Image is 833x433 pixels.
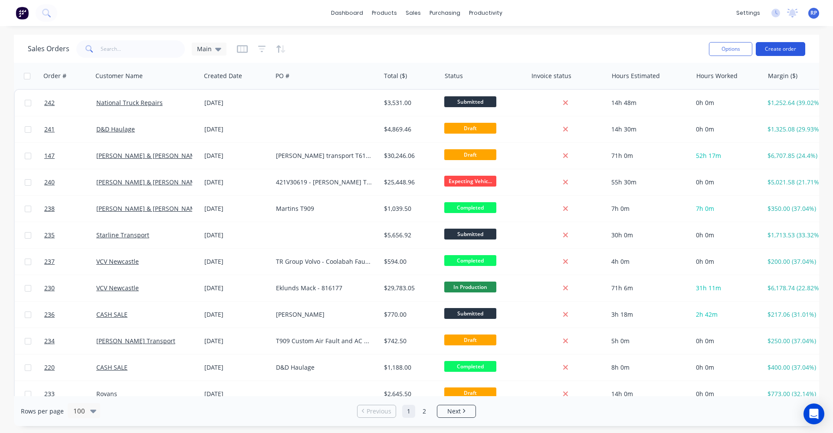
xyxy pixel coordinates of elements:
div: [DATE] [204,337,269,345]
a: Previous page [357,407,396,416]
span: 235 [44,231,55,239]
span: Draft [444,335,496,345]
div: Open Intercom Messenger [803,403,824,424]
div: [DATE] [204,204,269,213]
div: $1,252.64 (39.02%) [767,98,823,107]
div: $6,178.74 (22.82%) [767,284,823,292]
div: Created Date [204,72,242,80]
div: $1,039.50 [384,204,435,213]
div: 7h 0m [611,204,685,213]
div: [DATE] [204,151,269,160]
div: $6,707.85 (24.4%) [767,151,823,160]
span: Draft [444,123,496,134]
span: 241 [44,125,55,134]
a: VCV Newcastle [96,284,139,292]
div: T909 Custom Air Fault and AC Fan Issue [276,337,372,345]
span: 0h 0m [696,98,714,107]
div: Order # [43,72,66,80]
a: 230 [44,275,96,301]
span: 240 [44,178,55,187]
div: purchasing [425,7,465,20]
img: Factory [16,7,29,20]
span: 147 [44,151,55,160]
span: 238 [44,204,55,213]
a: [PERSON_NAME] Transport [96,337,175,345]
div: [DATE] [204,284,269,292]
div: D&D Haulage [276,363,372,372]
div: $217.06 (31.01%) [767,310,823,319]
div: 14h 30m [611,125,685,134]
ul: Pagination [354,405,479,418]
span: 0h 0m [696,363,714,371]
a: 147 [44,143,96,169]
a: 241 [44,116,96,142]
span: Submitted [444,229,496,239]
span: 0h 0m [696,178,714,186]
div: 4h 0m [611,257,685,266]
span: 0h 0m [696,231,714,239]
div: Eklunds Mack - 816177 [276,284,372,292]
a: 235 [44,222,96,248]
div: $5,656.92 [384,231,435,239]
div: PO # [275,72,289,80]
div: $25,448.96 [384,178,435,187]
div: Customer Name [95,72,143,80]
a: 220 [44,354,96,381]
div: TR Group Volvo - Coolabah Fault - 217764 [276,257,372,266]
span: 31h 11m [696,284,721,292]
span: 52h 17m [696,151,721,160]
span: Completed [444,361,496,372]
span: Previous [367,407,391,416]
div: Hours Worked [696,72,738,80]
div: Hours Estimated [612,72,660,80]
a: National Truck Repairs [96,98,163,107]
div: 8h 0m [611,363,685,372]
span: 220 [44,363,55,372]
div: [DATE] [204,125,269,134]
div: $2,645.50 [384,390,435,398]
a: 238 [44,196,96,222]
span: Submitted [444,308,496,319]
div: [DATE] [204,98,269,107]
div: 71h 0m [611,151,685,160]
span: 233 [44,390,55,398]
span: 236 [44,310,55,319]
div: $5,021.58 (21.71%) [767,178,823,187]
h1: Sales Orders [28,45,69,53]
span: In Production [444,282,496,292]
div: settings [732,7,764,20]
div: [DATE] [204,178,269,187]
a: 234 [44,328,96,354]
div: 5h 0m [611,337,685,345]
span: Completed [444,255,496,266]
div: 71h 6m [611,284,685,292]
span: 0h 0m [696,257,714,266]
span: Main [197,44,212,53]
span: RP [810,9,817,17]
div: productivity [465,7,507,20]
a: [PERSON_NAME] & [PERSON_NAME] Newcastle [96,151,233,160]
div: Status [445,72,463,80]
span: 242 [44,98,55,107]
div: $3,531.00 [384,98,435,107]
div: 421V30619 - [PERSON_NAME] T610SAR 492908 [276,178,372,187]
a: 233 [44,381,96,407]
div: 55h 30m [611,178,685,187]
span: 0h 0m [696,390,714,398]
span: Expecting Vehic... [444,176,496,187]
div: $400.00 (37.04%) [767,363,823,372]
div: $350.00 (37.04%) [767,204,823,213]
div: sales [401,7,425,20]
div: [PERSON_NAME] [276,310,372,319]
a: VCV Newcastle [96,257,139,266]
div: Margin ($) [768,72,797,80]
span: 234 [44,337,55,345]
span: 2h 42m [696,310,718,318]
a: 237 [44,249,96,275]
div: $1,325.08 (29.93%) [767,125,823,134]
span: Rows per page [21,407,64,416]
div: 14h 0m [611,390,685,398]
a: Page 1 is your current page [402,405,415,418]
a: CASH SALE [96,310,128,318]
div: 14h 48m [611,98,685,107]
